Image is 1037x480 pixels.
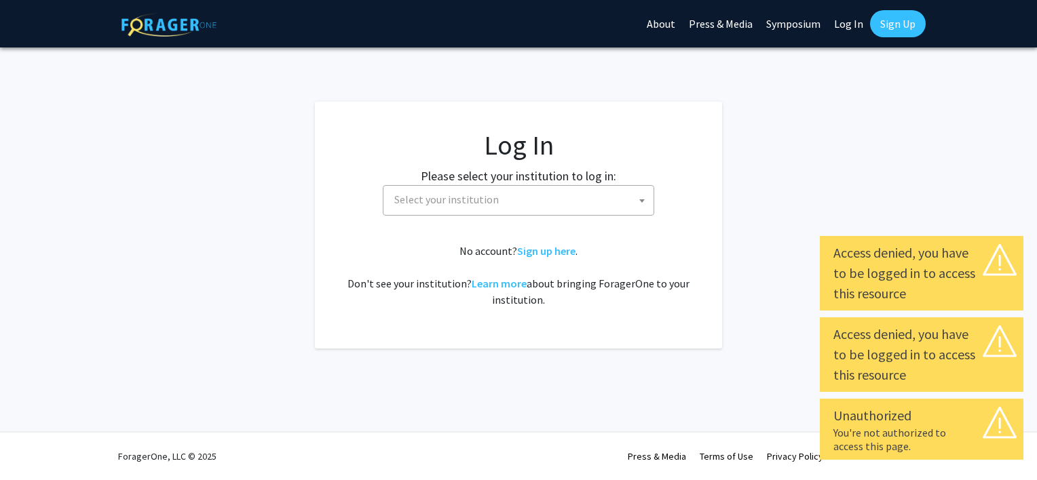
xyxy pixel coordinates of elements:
[389,186,654,214] span: Select your institution
[394,193,499,206] span: Select your institution
[767,450,823,462] a: Privacy Policy
[472,277,527,290] a: Learn more about bringing ForagerOne to your institution
[628,450,686,462] a: Press & Media
[833,243,1010,304] div: Access denied, you have to be logged in to access this resource
[833,324,1010,385] div: Access denied, you have to be logged in to access this resource
[870,10,926,37] a: Sign Up
[517,244,576,258] a: Sign up here
[383,185,654,216] span: Select your institution
[121,13,216,37] img: ForagerOne Logo
[421,167,616,185] label: Please select your institution to log in:
[833,405,1010,426] div: Unauthorized
[342,129,695,161] h1: Log In
[118,433,216,480] div: ForagerOne, LLC © 2025
[700,450,753,462] a: Terms of Use
[833,426,1010,453] div: You're not authorized to access this page.
[342,243,695,308] div: No account? . Don't see your institution? about bringing ForagerOne to your institution.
